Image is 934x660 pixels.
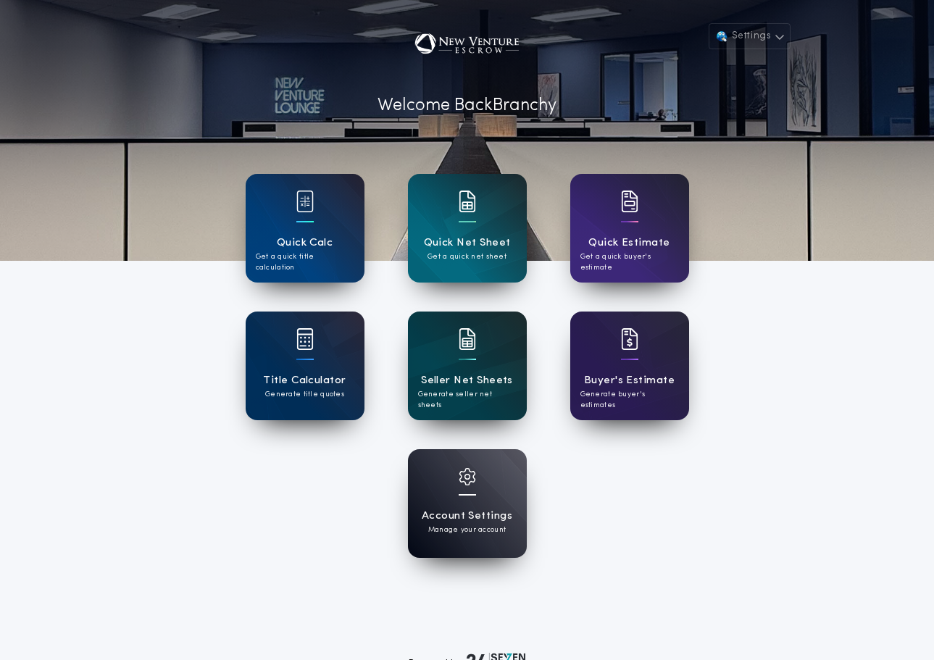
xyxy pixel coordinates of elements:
a: card iconQuick EstimateGet a quick buyer's estimate [570,174,689,283]
a: card iconAccount SettingsManage your account [408,449,527,558]
h1: Buyer's Estimate [584,372,675,389]
h1: Title Calculator [263,372,346,389]
h1: Account Settings [422,508,512,525]
img: card icon [296,328,314,350]
img: card icon [459,191,476,212]
p: Get a quick buyer's estimate [580,251,679,273]
p: Manage your account [428,525,506,535]
img: card icon [621,191,638,212]
img: card icon [296,191,314,212]
button: Settings [709,23,790,49]
h1: Seller Net Sheets [421,372,513,389]
a: card iconTitle CalculatorGenerate title quotes [246,312,364,420]
p: Generate buyer's estimates [580,389,679,411]
p: Welcome Back Branchy [378,93,556,119]
a: card iconQuick CalcGet a quick title calculation [246,174,364,283]
a: card iconQuick Net SheetGet a quick net sheet [408,174,527,283]
h1: Quick Net Sheet [424,235,511,251]
h1: Quick Calc [277,235,333,251]
p: Get a quick net sheet [428,251,506,262]
img: user avatar [714,29,729,43]
p: Generate seller net sheets [418,389,517,411]
p: Generate title quotes [265,389,344,400]
p: Get a quick title calculation [256,251,354,273]
img: card icon [459,468,476,485]
a: card iconBuyer's EstimateGenerate buyer's estimates [570,312,689,420]
img: card icon [621,328,638,350]
a: card iconSeller Net SheetsGenerate seller net sheets [408,312,527,420]
h1: Quick Estimate [588,235,670,251]
img: card icon [459,328,476,350]
img: account-logo [401,23,533,67]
